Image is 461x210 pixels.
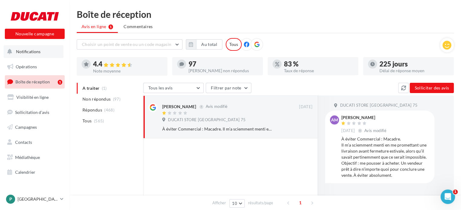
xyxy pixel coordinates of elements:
[440,189,455,204] iframe: Intercom live chat
[284,69,353,73] div: Taux de réponse
[232,201,237,206] span: 10
[4,91,66,104] a: Visibilité en ligne
[4,60,66,73] a: Opérations
[93,61,163,68] div: 4.4
[94,118,104,123] span: (565)
[93,69,163,73] div: Note moyenne
[4,121,66,134] a: Campagnes
[186,39,222,50] button: Au total
[248,200,273,206] span: résultats/page
[341,128,355,134] span: [DATE]
[4,106,66,119] a: Sollicitation d'avis
[9,196,12,202] span: P
[162,104,196,110] div: [PERSON_NAME]
[16,64,37,69] span: Opérations
[77,10,454,19] div: Boîte de réception
[226,38,242,51] div: Tous
[82,107,102,113] span: Répondus
[143,83,204,93] button: Tous les avis
[379,69,449,73] div: Délai de réponse moyen
[113,97,121,102] span: (97)
[16,49,40,54] span: Notifications
[196,39,222,50] button: Au total
[364,128,386,133] span: Avis modifié
[206,83,251,93] button: Filtrer par note
[340,103,417,108] span: DUCATI STORE [GEOGRAPHIC_DATA] 75
[341,115,388,120] div: [PERSON_NAME]
[82,96,111,102] span: Non répondus
[284,61,353,67] div: 83 %
[15,170,35,175] span: Calendrier
[299,104,312,110] span: [DATE]
[189,61,258,67] div: 97
[5,29,65,39] button: Nouvelle campagne
[4,151,66,164] a: Médiathèque
[295,198,305,208] span: 1
[205,104,227,109] span: Avis modifié
[379,61,449,67] div: 225 jours
[124,24,153,30] span: Commentaires
[77,39,182,50] button: Choisir un point de vente ou un code magasin
[410,83,454,93] button: Solliciter des avis
[15,124,37,130] span: Campagnes
[58,80,62,85] div: 1
[15,155,40,160] span: Médiathèque
[104,108,114,112] span: (468)
[4,166,66,179] a: Calendrier
[4,75,66,88] a: Boîte de réception1
[15,140,32,145] span: Contacts
[341,136,430,178] div: À éviter Commercial : Macadre. Il m’a sciemment menti en me promettant une livraison avant fermet...
[5,193,65,205] a: P [GEOGRAPHIC_DATA]
[82,118,92,124] span: Tous
[4,45,63,58] button: Notifications
[168,117,246,123] span: DUCATI STORE [GEOGRAPHIC_DATA] 75
[331,117,338,123] span: AM
[18,196,58,202] p: [GEOGRAPHIC_DATA]
[4,136,66,149] a: Contacts
[16,95,49,100] span: Visibilité en ligne
[453,189,458,194] span: 1
[162,126,273,132] div: À éviter Commercial : Macadre. Il m’a sciemment menti en me promettant une livraison avant fermet...
[82,42,171,47] span: Choisir un point de vente ou un code magasin
[148,85,173,90] span: Tous les avis
[15,79,50,84] span: Boîte de réception
[229,199,245,208] button: 10
[189,69,258,73] div: [PERSON_NAME] non répondus
[15,109,49,115] span: Sollicitation d'avis
[212,200,226,206] span: Afficher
